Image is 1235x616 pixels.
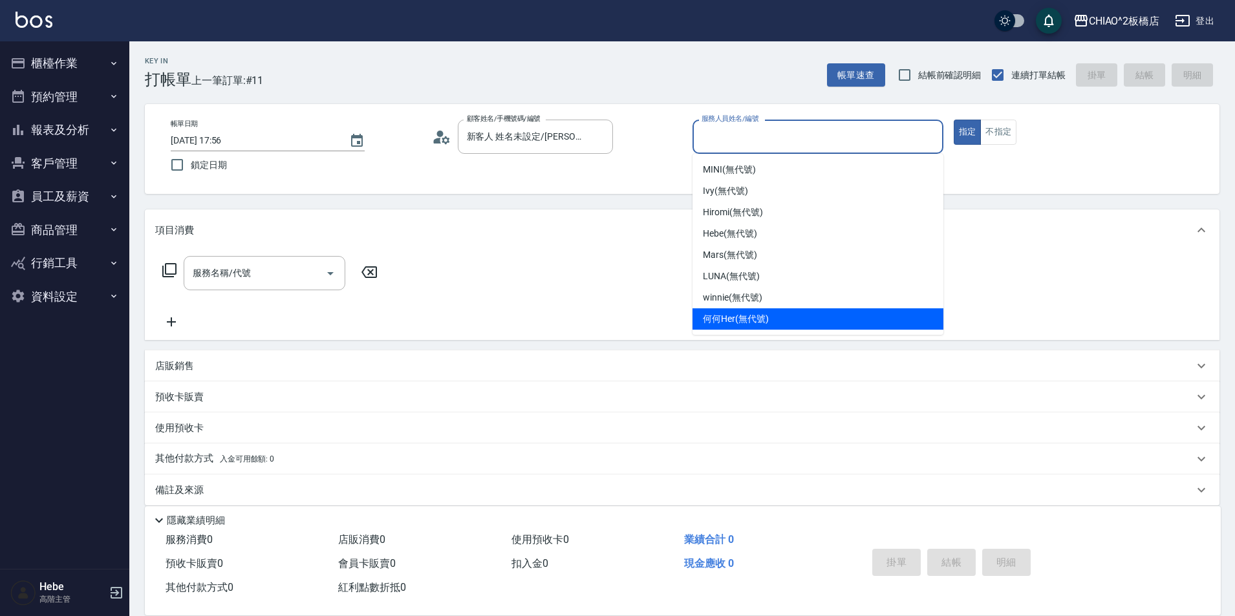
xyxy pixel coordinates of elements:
span: Mars (無代號) [703,248,757,262]
button: 客戶管理 [5,147,124,180]
h5: Hebe [39,580,105,593]
button: 行銷工具 [5,246,124,280]
button: Choose date, selected date is 2025-09-21 [341,125,372,156]
div: 店販銷售 [145,350,1219,381]
p: 高階主管 [39,593,105,605]
span: 業績合計 0 [684,533,734,546]
label: 服務人員姓名/編號 [702,114,758,123]
h2: Key In [145,57,191,65]
button: 櫃檯作業 [5,47,124,80]
button: 資料設定 [5,280,124,313]
button: save [1036,8,1062,34]
label: 帳單日期 [171,119,198,129]
span: 扣入金 0 [511,557,548,569]
span: 上一筆訂單:#11 [191,72,264,89]
span: 何何Her (無代號) [703,312,769,326]
input: YYYY/MM/DD hh:mm [171,130,336,151]
span: Hebe (無代號) [703,227,757,240]
div: 其他付款方式入金可用餘額: 0 [145,443,1219,474]
p: 備註及來源 [155,483,204,497]
span: Hiromi (無代號) [703,206,762,219]
button: Open [320,263,341,284]
p: 隱藏業績明細 [167,514,225,527]
span: Ivy (無代號) [703,184,748,198]
img: Logo [16,12,52,28]
span: MINI (無代號) [703,163,756,176]
button: 報表及分析 [5,113,124,147]
button: 登出 [1170,9,1219,33]
span: 入金可用餘額: 0 [220,454,275,463]
button: 不指定 [980,120,1016,145]
span: 其他付款方式 0 [166,581,233,593]
p: 項目消費 [155,224,194,237]
span: 連續打單結帳 [1011,69,1066,82]
p: 預收卡販賣 [155,390,204,404]
button: 帳單速查 [827,63,885,87]
span: 店販消費 0 [338,533,385,546]
span: LUNA (無代號) [703,270,760,283]
div: 使用預收卡 [145,412,1219,443]
span: 鎖定日期 [191,158,227,172]
span: 會員卡販賣 0 [338,557,396,569]
span: 使用預收卡 0 [511,533,569,546]
p: 其他付款方式 [155,452,274,466]
button: 預約管理 [5,80,124,114]
span: 服務消費 0 [166,533,213,546]
p: 使用預收卡 [155,421,204,435]
div: 項目消費 [145,209,1219,251]
span: 結帳前確認明細 [918,69,982,82]
div: CHIAO^2板橋店 [1089,13,1160,29]
img: Person [10,580,36,606]
button: CHIAO^2板橋店 [1068,8,1165,34]
span: winnie (無代號) [703,291,762,304]
button: 指定 [954,120,982,145]
span: 現金應收 0 [684,557,734,569]
button: 員工及薪資 [5,180,124,213]
label: 顧客姓名/手機號碼/編號 [467,114,541,123]
p: 店販銷售 [155,359,194,373]
div: 備註及來源 [145,474,1219,505]
h3: 打帳單 [145,70,191,89]
div: 預收卡販賣 [145,381,1219,412]
button: 商品管理 [5,213,124,247]
span: 紅利點數折抵 0 [338,581,406,593]
span: 預收卡販賣 0 [166,557,223,569]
